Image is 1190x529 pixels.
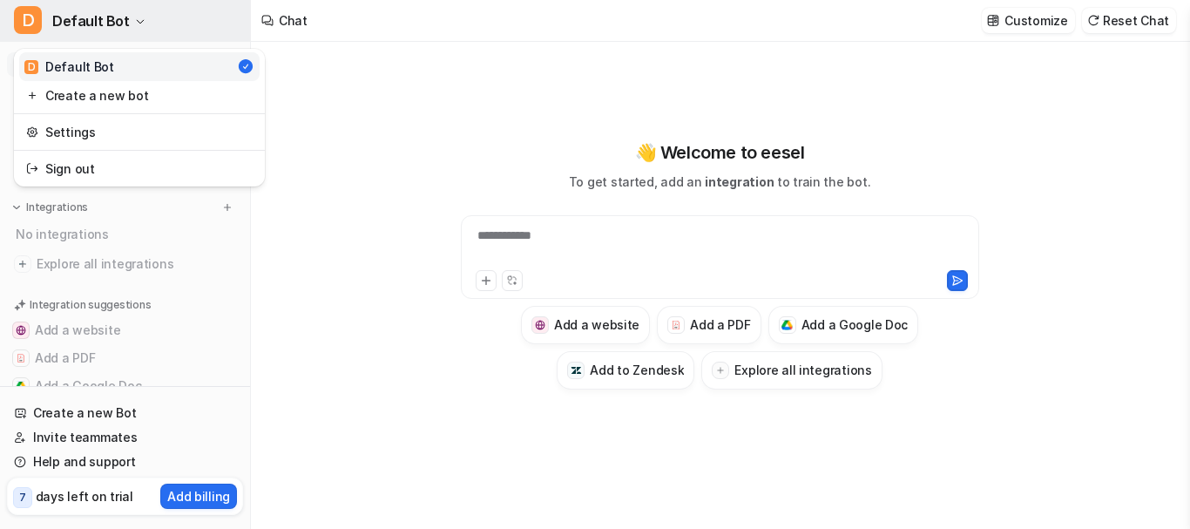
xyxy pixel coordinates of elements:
[19,81,260,110] a: Create a new bot
[19,154,260,183] a: Sign out
[24,60,38,74] span: D
[24,58,114,76] div: Default Bot
[14,49,265,187] div: DDefault Bot
[19,118,260,146] a: Settings
[26,123,38,141] img: reset
[14,6,42,34] span: D
[26,159,38,178] img: reset
[26,86,38,105] img: reset
[52,9,130,33] span: Default Bot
